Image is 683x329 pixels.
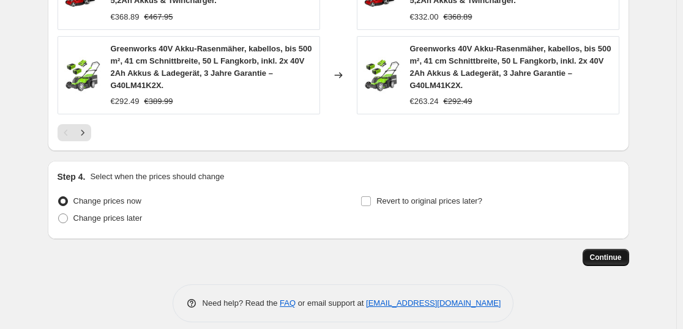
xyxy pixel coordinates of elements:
[410,44,611,90] span: Greenworks 40V Akku-Rasenmäher, kabellos, bis 500 m², 41 cm Schnittbreite, 50 L Fangkorb, inkl. 2...
[444,95,472,108] strike: €292.49
[376,196,482,205] span: Revert to original prices later?
[583,249,629,266] button: Continue
[73,213,143,223] span: Change prices later
[280,298,296,308] a: FAQ
[64,57,101,94] img: 71Uio5nV11L_80x.jpg
[90,171,224,183] p: Select when the prices should change
[144,95,173,108] strike: €389.99
[58,171,86,183] h2: Step 4.
[366,298,501,308] a: [EMAIL_ADDRESS][DOMAIN_NAME]
[203,298,280,308] span: Need help? Read the
[410,95,439,108] div: €263.24
[111,11,140,23] div: €368.89
[111,95,140,108] div: €292.49
[73,196,141,205] span: Change prices now
[74,124,91,141] button: Next
[590,253,622,262] span: Continue
[296,298,366,308] span: or email support at
[111,44,312,90] span: Greenworks 40V Akku-Rasenmäher, kabellos, bis 500 m², 41 cm Schnittbreite, 50 L Fangkorb, inkl. 2...
[444,11,472,23] strike: €368.89
[58,124,91,141] nav: Pagination
[144,11,173,23] strike: €467.95
[410,11,439,23] div: €332.00
[364,57,400,94] img: 71Uio5nV11L_80x.jpg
